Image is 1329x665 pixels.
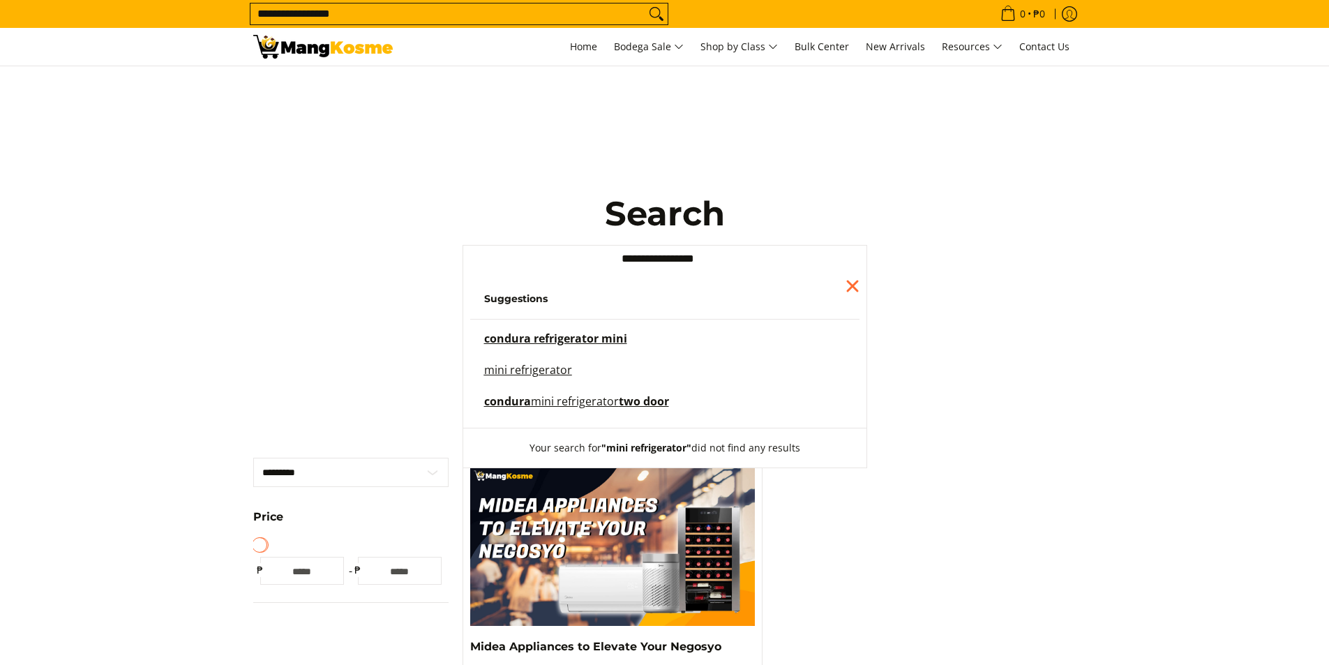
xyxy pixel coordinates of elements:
[253,35,393,59] img: Search: 1 result found for &quot;mini refrigerator&quot; | Mang Kosme
[1012,28,1076,66] a: Contact Us
[700,38,778,56] span: Shop by Class
[484,394,531,409] span: condura
[253,563,267,577] span: ₱
[996,6,1049,22] span: •
[601,441,691,454] strong: "mini refrigerator"
[570,40,597,53] span: Home
[1018,9,1028,19] span: 0
[484,362,572,378] mark: mini refrigerator
[935,28,1009,66] a: Resources
[253,511,283,533] summary: Open
[407,28,1076,66] nav: Main Menu
[607,28,691,66] a: Bodega Sale
[859,28,932,66] a: New Arrivals
[253,511,283,523] span: Price
[614,38,684,56] span: Bodega Sale
[484,334,846,358] a: condura refrigerator mini
[1031,9,1047,19] span: ₱0
[619,394,669,409] span: two door
[253,413,1076,444] p: Your search for found the following:
[693,28,785,66] a: Shop by Class
[463,193,867,234] h1: Search
[484,293,846,306] h6: Suggestions
[516,428,814,468] button: Your search for"mini refrigerator"did not find any results
[842,276,863,297] div: Close pop up
[942,38,1003,56] span: Resources
[351,563,365,577] span: ₱
[484,331,627,346] span: condura refrigerator mini
[470,465,755,626] img: https://mangkosme.com/collections/midea
[531,394,619,409] mark: mini refrigerator
[484,365,846,389] a: mini refrigerator
[788,28,856,66] a: Bulk Center
[563,28,604,66] a: Home
[484,396,846,421] a: condura mini refrigerator two door
[795,40,849,53] span: Bulk Center
[866,40,925,53] span: New Arrivals
[470,640,721,653] a: Midea Appliances to Elevate Your Negosyo
[1019,40,1069,53] span: Contact Us
[645,3,668,24] button: Search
